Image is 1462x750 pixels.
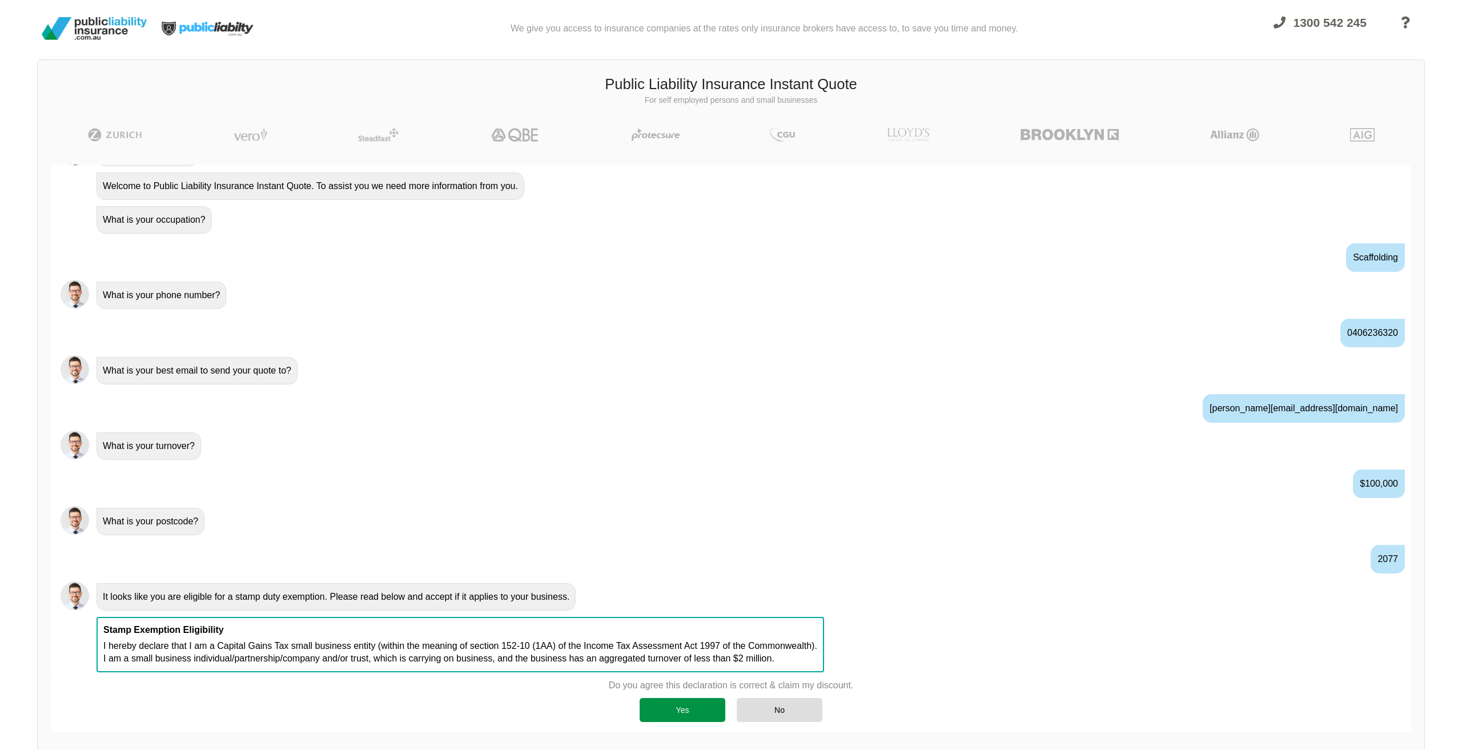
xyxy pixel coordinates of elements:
img: Chatbot | PLI [61,355,89,384]
div: $100,000 [1353,470,1405,498]
p: For self employed persons and small businesses [46,95,1416,106]
div: It looks like you are eligible for a stamp duty exemption. Please read below and accept if it app... [97,583,576,611]
p: I hereby declare that I am a Capital Gains Tax small business entity (within the meaning of secti... [103,640,817,665]
div: No [737,698,822,722]
img: Allianz | Public Liability Insurance [1204,128,1265,142]
div: [PERSON_NAME][EMAIL_ADDRESS][DOMAIN_NAME] [1203,394,1405,423]
div: 2077 [1371,545,1405,573]
div: Welcome to Public Liability Insurance Instant Quote. To assist you we need more information from ... [97,173,524,200]
p: Stamp Exemption Eligibility [103,624,817,636]
div: What is your phone number? [97,282,226,309]
p: Do you agree this declaration is correct & claim my discount. [609,679,854,692]
div: What is your occupation? [97,206,212,234]
img: Brooklyn | Public Liability Insurance [1016,128,1123,142]
div: scaffolding [1346,243,1405,272]
img: Public Liability Insurance [37,13,151,45]
img: CGU | Public Liability Insurance [765,128,800,142]
img: Chatbot | PLI [61,431,89,459]
img: Chatbot | PLI [61,581,89,610]
div: What is your turnover? [97,432,201,460]
img: Chatbot | PLI [61,280,89,308]
div: Yes [640,698,725,722]
img: Protecsure | Public Liability Insurance [627,128,685,142]
a: 1300 542 245 [1263,9,1377,53]
img: AIG | Public Liability Insurance [1345,128,1379,142]
img: Vero | Public Liability Insurance [228,128,272,142]
img: Public Liability Insurance Light [151,5,266,53]
div: What is your best email to send your quote to? [97,357,298,384]
div: We give you access to insurance companies at the rates only insurance brokers have access to, to ... [511,5,1018,53]
span: 1300 542 245 [1294,16,1367,29]
img: QBE | Public Liability Insurance [484,128,546,142]
img: Zurich | Public Liability Insurance [83,128,147,142]
img: Chatbot | PLI [61,506,89,535]
h3: Public Liability Insurance Instant Quote [46,74,1416,95]
img: Steadfast | Public Liability Insurance [354,128,404,142]
div: What is your postcode? [97,508,204,535]
div: 0406236320 [1340,319,1405,347]
img: LLOYD's | Public Liability Insurance [881,128,935,142]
